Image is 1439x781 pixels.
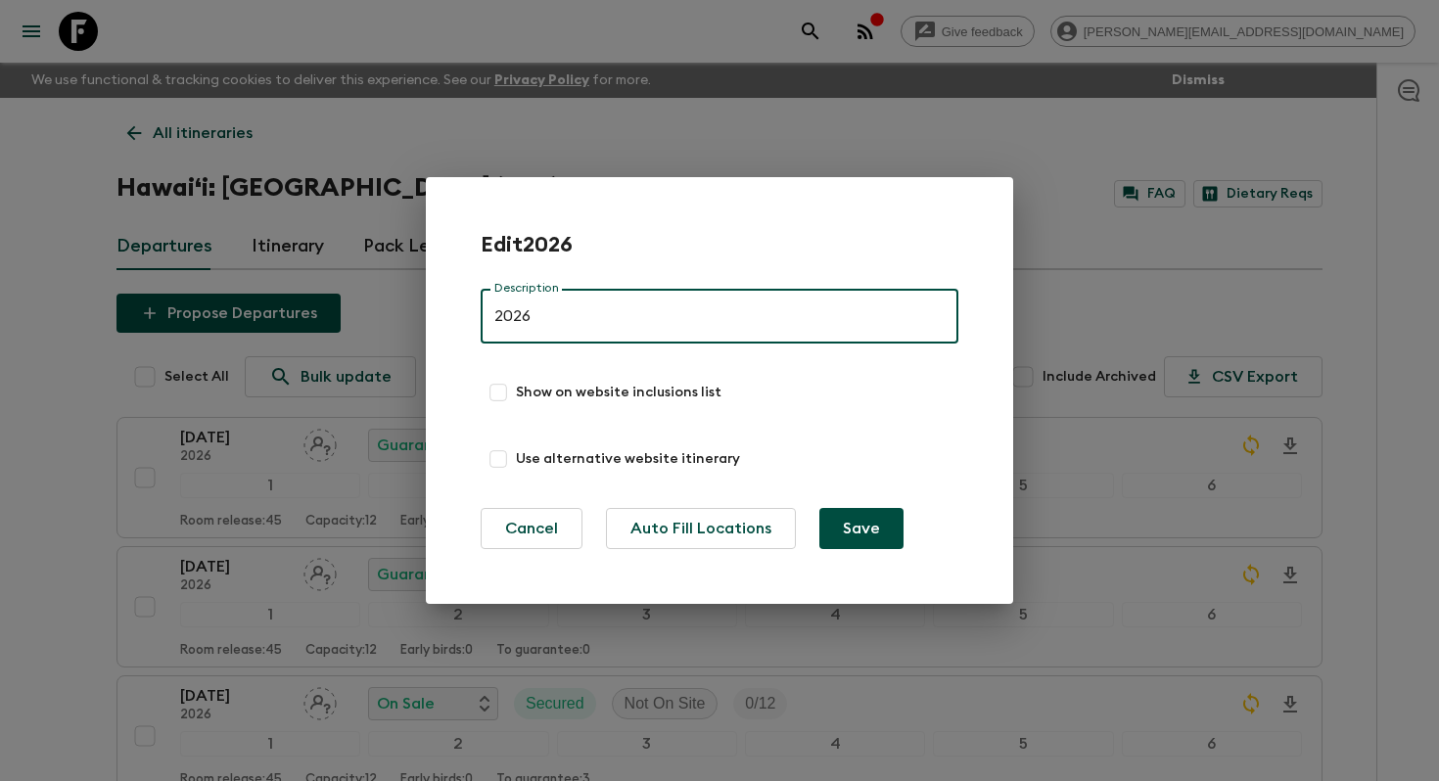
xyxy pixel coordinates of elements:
button: Auto Fill Locations [606,508,796,549]
button: Save [819,508,904,549]
label: Description [494,280,559,297]
span: Show on website inclusions list [516,383,721,402]
button: Cancel [481,508,582,549]
h2: Edit 2026 [481,232,573,257]
span: Use alternative website itinerary [516,449,740,469]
